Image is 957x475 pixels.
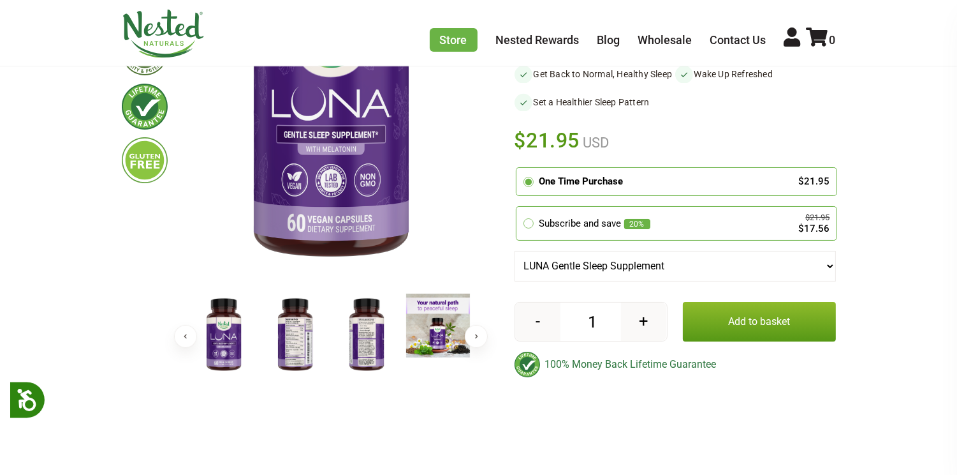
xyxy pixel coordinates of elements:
[174,325,197,348] button: Previous
[430,28,478,52] a: Store
[515,126,580,155] span: $21.95
[192,294,256,377] img: LUNA Gentle Sleep Supplement
[683,302,836,342] button: Add to basket
[122,10,205,58] img: Nested Naturals
[515,352,836,377] div: 100% Money Back Lifetime Guarantee
[638,33,692,47] a: Wholesale
[263,294,327,377] img: LUNA Gentle Sleep Supplement
[807,33,836,47] a: 0
[580,135,609,151] span: USD
[122,137,168,183] img: glutenfree
[515,303,560,341] button: -
[515,93,675,111] li: Set a Healthier Sleep Pattern
[335,294,398,377] img: LUNA Gentle Sleep Supplement
[496,33,580,47] a: Nested Rewards
[675,65,836,83] li: Wake Up Refreshed
[829,33,836,47] span: 0
[515,352,540,377] img: badge-lifetimeguarantee-color.svg
[122,84,168,130] img: lifetimeguarantee
[597,33,620,47] a: Blog
[406,294,470,358] img: LUNA Gentle Sleep Supplement
[710,33,766,47] a: Contact Us
[515,65,675,83] li: Get Back to Normal, Healthy Sleep
[465,325,488,348] button: Next
[621,303,666,341] button: +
